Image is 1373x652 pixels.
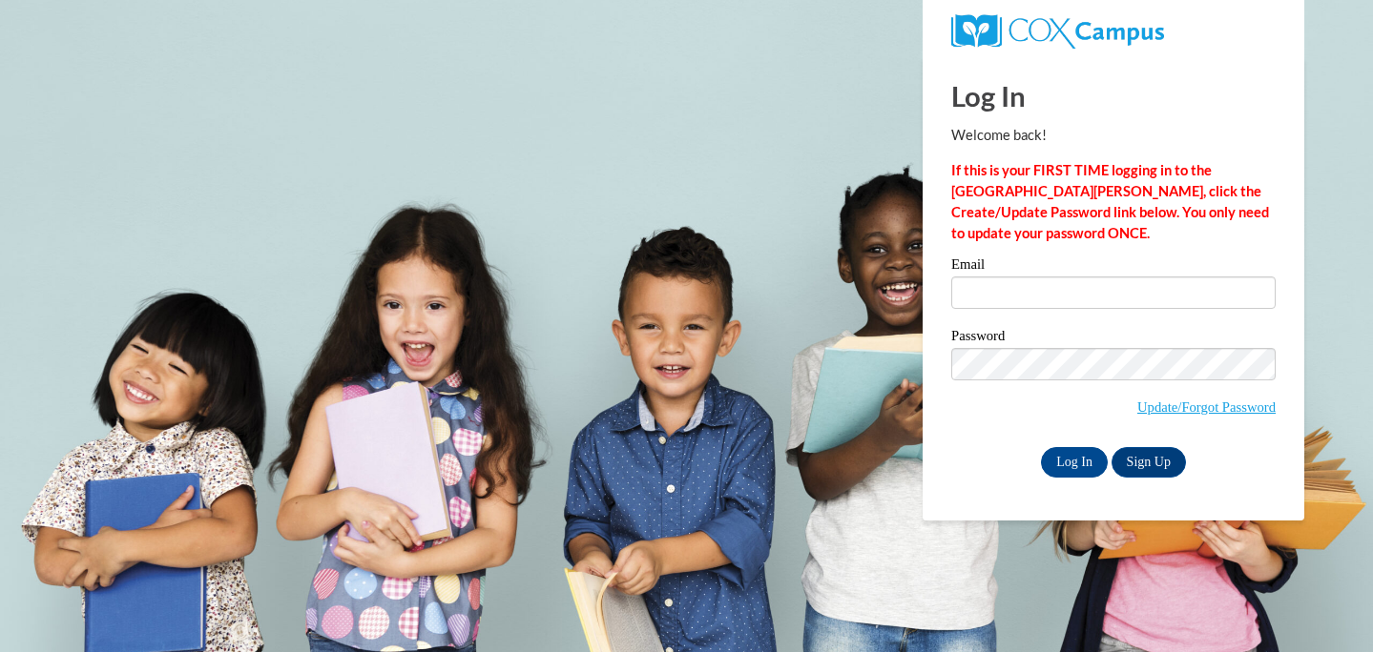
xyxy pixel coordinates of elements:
strong: If this is your FIRST TIME logging in to the [GEOGRAPHIC_DATA][PERSON_NAME], click the Create/Upd... [951,162,1269,241]
input: Log In [1041,447,1108,478]
a: Sign Up [1112,447,1186,478]
h1: Log In [951,76,1276,115]
a: Update/Forgot Password [1137,399,1276,415]
label: Password [951,329,1276,348]
label: Email [951,257,1276,276]
p: Welcome back! [951,125,1276,146]
a: COX Campus [951,22,1164,38]
img: COX Campus [951,14,1164,49]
